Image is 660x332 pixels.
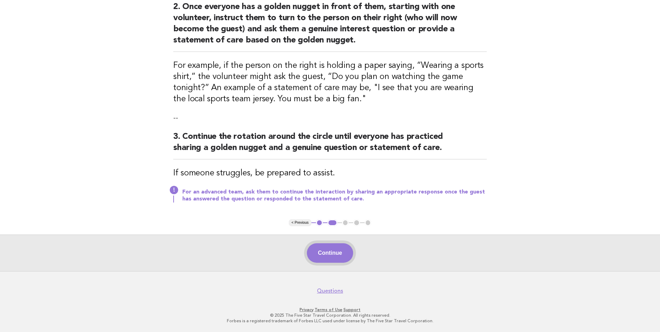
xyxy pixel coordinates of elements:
[117,307,543,313] p: · ·
[289,219,311,226] button: < Previous
[300,307,313,312] a: Privacy
[316,219,323,226] button: 1
[327,219,337,226] button: 2
[182,189,487,203] p: For an advanced team, ask them to continue the interaction by sharing an appropriate response onc...
[173,1,487,52] h2: 2. Once everyone has a golden nugget in front of them, starting with one volunteer, instruct them...
[117,313,543,318] p: © 2025 The Five Star Travel Corporation. All rights reserved.
[343,307,360,312] a: Support
[315,307,342,312] a: Terms of Use
[317,287,343,294] a: Questions
[173,113,487,123] p: --
[173,168,487,179] h3: If someone struggles, be prepared to assist.
[173,60,487,105] h3: For example, if the person on the right is holding a paper saying, “Wearing a sports shirt,” the ...
[173,131,487,159] h2: 3. Continue the rotation around the circle until everyone has practiced sharing a golden nugget a...
[307,243,353,263] button: Continue
[117,318,543,324] p: Forbes is a registered trademark of Forbes LLC used under license by The Five Star Travel Corpora...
